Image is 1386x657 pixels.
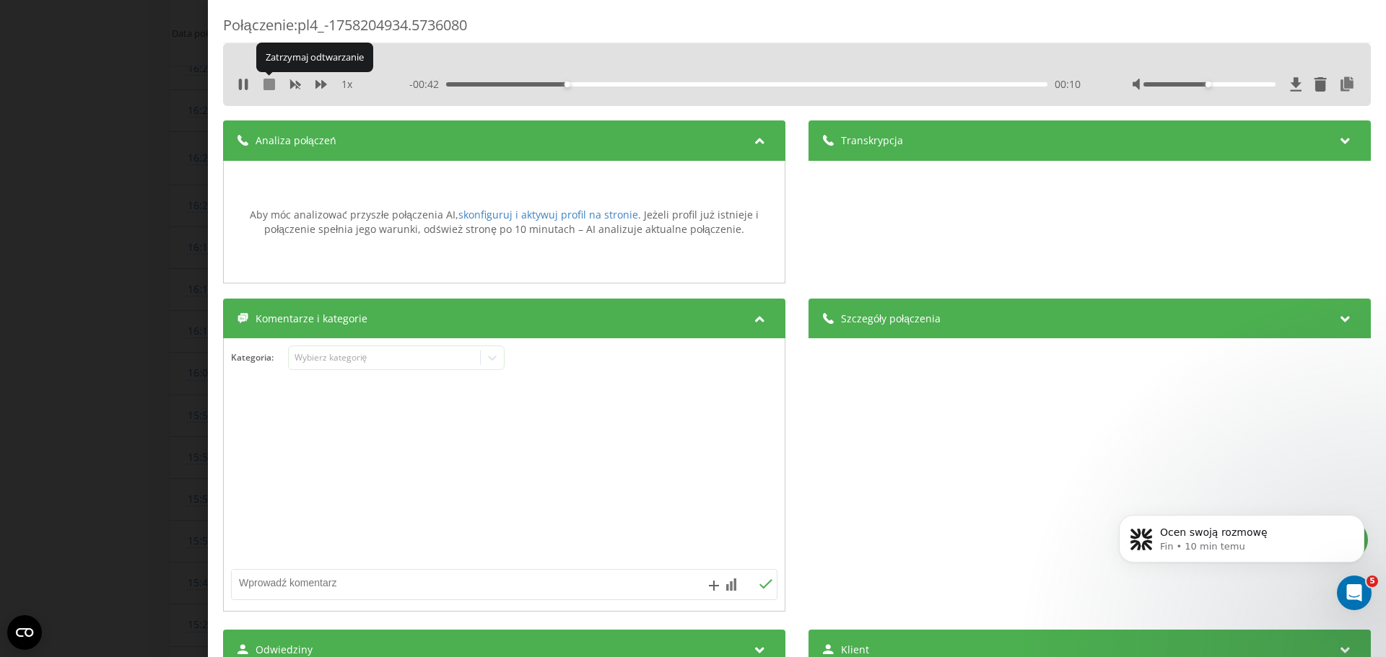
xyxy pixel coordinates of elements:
span: Klient [841,643,869,657]
span: Komentarze i kategorie [256,312,367,326]
div: Accessibility label [565,81,570,87]
iframe: Intercom notifications wiadomość [1097,485,1386,618]
h4: Kategoria : [231,353,288,363]
button: Open CMP widget [7,615,42,650]
span: Transkrypcja [841,133,903,148]
a: skonfiguruj i aktywuj profil na stronie [458,208,638,221]
span: 5 [1367,576,1378,587]
span: 00:10 [1055,77,1081,92]
div: Aby móc analizować przyszłe połączenia AI, . Jeżeli profil już istnieje i połączenie spełnia jego... [231,208,777,236]
div: Połączenie : pl4_-1758204934.5736080 [223,15,1371,43]
span: - 00:42 [409,77,446,92]
div: Accessibility label [1206,81,1211,87]
span: 1 x [341,77,352,92]
iframe: Intercom live chat [1337,576,1372,610]
span: Szczegóły połączenia [841,312,941,326]
div: Zatrzymaj odtwarzanie [256,43,373,71]
span: Odwiedziny [256,643,313,657]
div: Wybierz kategorię [295,352,475,363]
span: Analiza połączeń [256,133,336,148]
